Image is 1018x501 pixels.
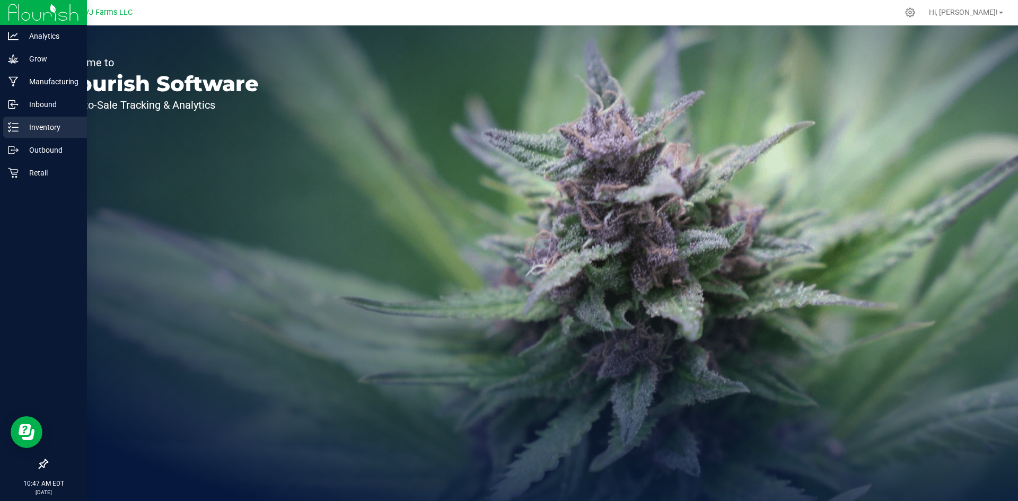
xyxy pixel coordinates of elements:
[929,8,998,16] span: Hi, [PERSON_NAME]!
[84,8,133,17] span: VJ Farms LLC
[57,100,259,110] p: Seed-to-Sale Tracking & Analytics
[8,76,19,87] inline-svg: Manufacturing
[19,52,82,65] p: Grow
[57,73,259,94] p: Flourish Software
[903,7,917,17] div: Manage settings
[8,54,19,64] inline-svg: Grow
[8,168,19,178] inline-svg: Retail
[11,416,42,448] iframe: Resource center
[19,98,82,111] p: Inbound
[5,488,82,496] p: [DATE]
[5,479,82,488] p: 10:47 AM EDT
[57,57,259,68] p: Welcome to
[19,75,82,88] p: Manufacturing
[8,122,19,133] inline-svg: Inventory
[19,121,82,134] p: Inventory
[19,30,82,42] p: Analytics
[19,166,82,179] p: Retail
[19,144,82,156] p: Outbound
[8,99,19,110] inline-svg: Inbound
[8,31,19,41] inline-svg: Analytics
[8,145,19,155] inline-svg: Outbound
